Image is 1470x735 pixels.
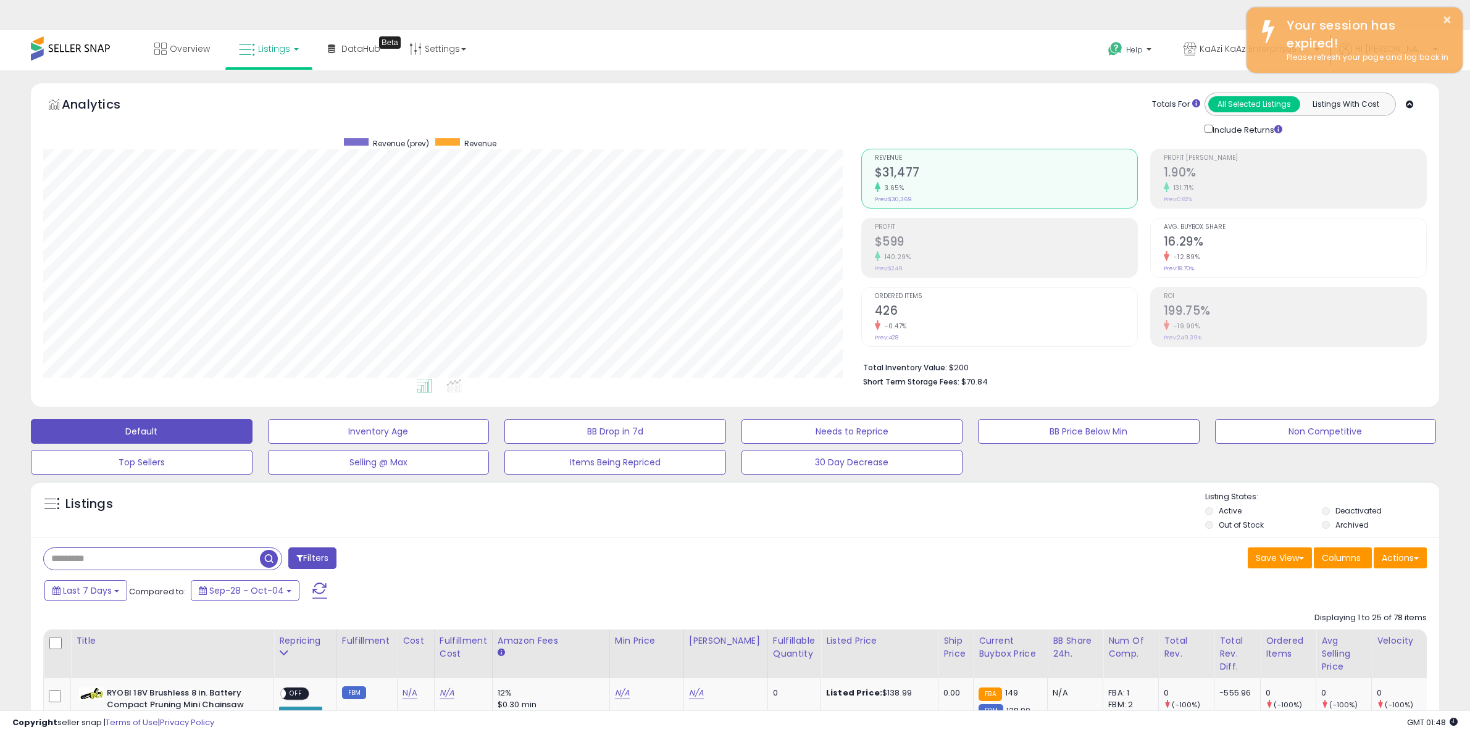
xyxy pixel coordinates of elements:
a: N/A [689,687,704,699]
small: Prev: $30,369 [875,196,912,203]
div: -555.96 [1219,687,1251,699]
div: Ship Price [943,634,968,660]
span: Profit [875,224,1137,231]
span: 149 [1005,687,1018,699]
div: Title [76,634,269,647]
a: Terms of Use [106,716,158,728]
button: Default [31,419,253,444]
a: KaAzi KaAz Enterprises LLC [1174,30,1329,70]
a: Settings [400,30,475,67]
b: RYOBI 18V Brushless 8 in. Battery Compact Pruning Mini Chainsaw (Tool Only) [107,687,257,725]
h2: 426 [875,304,1137,320]
div: 0 [773,687,811,699]
a: N/A [403,687,417,699]
small: 3.65% [880,183,904,193]
button: All Selected Listings [1208,96,1300,112]
small: -0.47% [880,322,907,331]
span: Help [1126,44,1143,55]
div: Current Buybox Price [979,634,1042,660]
div: Fulfillment [342,634,392,647]
p: Listing States: [1205,491,1439,503]
span: Revenue (prev) [373,138,429,149]
small: Prev: 428 [875,334,898,341]
small: -12.89% [1169,252,1200,262]
div: 0 [1164,687,1214,699]
div: FBA: 1 [1108,687,1149,699]
small: Amazon Fees. [498,647,505,658]
div: Ordered Items [1266,634,1311,660]
a: Privacy Policy [160,716,214,728]
small: -19.90% [1169,322,1200,331]
b: Total Inventory Value: [863,362,947,373]
span: OFF [286,689,306,699]
span: Revenue [464,138,496,149]
div: Totals For [1152,99,1200,110]
button: BB Drop in 7d [504,419,726,444]
small: Prev: 0.82% [1164,196,1192,203]
span: Avg. Buybox Share [1164,224,1426,231]
i: Get Help [1108,41,1123,57]
div: $138.99 [826,687,929,699]
label: Archived [1335,520,1369,530]
div: Total Rev. [1164,634,1209,660]
button: Top Sellers [31,450,253,475]
label: Active [1219,505,1242,516]
div: Tooltip anchor [379,36,401,49]
div: Displaying 1 to 25 of 78 items [1314,612,1427,624]
a: N/A [615,687,630,699]
span: Listings [258,43,290,55]
h2: $31,477 [875,165,1137,182]
h2: 16.29% [1164,235,1426,251]
div: Repricing [279,634,332,647]
button: Items Being Repriced [504,450,726,475]
small: Prev: 249.39% [1164,334,1201,341]
button: Non Competitive [1215,419,1437,444]
h2: 1.90% [1164,165,1426,182]
small: FBM [342,686,366,699]
div: [PERSON_NAME] [689,634,762,647]
h5: Analytics [62,96,144,116]
small: FBA [979,687,1001,701]
span: KaAzi KaAz Enterprises LLC [1200,43,1311,55]
button: Sep-28 - Oct-04 [191,580,299,601]
span: Compared to: [129,586,186,597]
div: 12% [498,687,600,699]
h2: $599 [875,235,1137,251]
button: Last 7 Days [44,580,127,601]
a: Listings [230,30,308,67]
button: Save View [1248,547,1312,568]
label: Deactivated [1335,505,1382,516]
div: Listed Price [826,634,933,647]
div: BB Share 24h. [1053,634,1098,660]
div: Fulfillable Quantity [773,634,816,660]
small: Prev: 18.70% [1164,265,1194,272]
span: Profit [PERSON_NAME] [1164,155,1426,162]
button: Actions [1374,547,1427,568]
div: Total Rev. Diff. [1219,634,1255,673]
button: 30 Day Decrease [741,450,963,475]
label: Out of Stock [1219,520,1264,530]
small: 131.71% [1169,183,1194,193]
div: Velocity [1377,634,1422,647]
span: 2025-10-14 01:48 GMT [1407,716,1458,728]
a: Help [1098,32,1164,70]
span: Columns [1322,552,1361,564]
div: N/A [1053,687,1093,699]
button: BB Price Below Min [978,419,1200,444]
span: Last 7 Days [63,584,112,597]
li: $200 [863,359,1418,374]
div: Amazon Fees [498,634,604,647]
div: Avg Selling Price [1321,634,1366,673]
b: Short Term Storage Fees: [863,376,959,387]
a: DataHub [319,30,390,67]
span: Overview [170,43,210,55]
div: Please refresh your page and log back in [1277,52,1453,64]
button: Needs to Reprice [741,419,963,444]
div: 0 [1377,687,1427,699]
a: Overview [145,30,219,67]
div: 0 [1321,687,1371,699]
div: seller snap | | [12,717,214,729]
strong: Copyright [12,716,57,728]
b: Listed Price: [826,687,882,699]
h5: Listings [65,496,113,513]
